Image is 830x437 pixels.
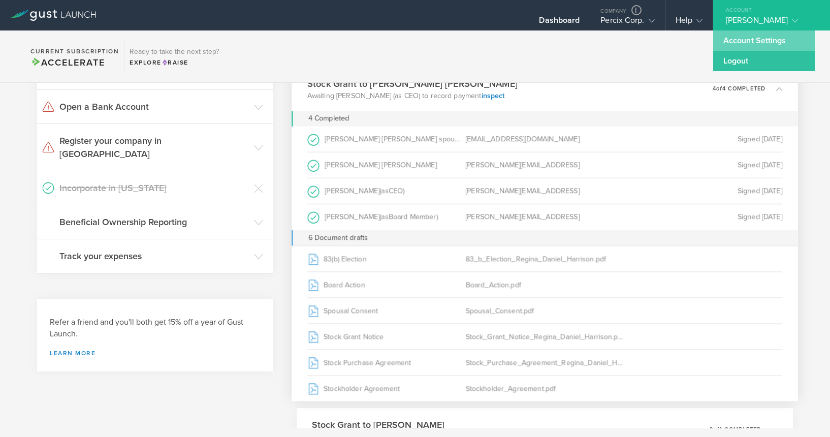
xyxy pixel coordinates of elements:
div: [PERSON_NAME][EMAIL_ADDRESS] [466,152,624,178]
div: [PERSON_NAME] [PERSON_NAME] spouse [307,127,466,152]
p: 4 4 completed [713,86,765,91]
div: 6 Document drafts [292,230,798,246]
h3: Track your expenses [59,249,249,263]
em: of [713,426,719,433]
div: [PERSON_NAME] [726,15,812,30]
span: (as [380,186,389,195]
div: 83(b) Election [307,246,466,271]
h3: Stock Grant to [PERSON_NAME] [PERSON_NAME] [307,77,518,90]
a: Learn more [50,350,261,356]
div: Signed [DATE] [624,204,782,230]
div: Spousal_Consent.pdf [466,298,624,323]
span: ) [403,186,405,195]
span: (as [380,212,389,221]
span: Raise [162,59,188,66]
span: CEO [389,186,403,195]
div: [PERSON_NAME][EMAIL_ADDRESS] [466,178,624,204]
div: Stock_Grant_Notice_Regina_Daniel_Harrison.pdf [466,324,624,349]
div: Signed [DATE] [624,127,782,152]
span: ) [436,212,438,221]
div: Stock_Purchase_Agreement_Regina_Daniel_Harrison.pdf [466,350,624,375]
div: Stockholder Agreement [307,376,466,401]
h3: Open a Bank Account [59,100,249,113]
div: Ready to take the next step?ExploreRaise [124,41,224,72]
a: inspect [482,91,505,100]
div: Help [676,15,703,30]
h3: Ready to take the next step? [130,48,219,55]
p: 3 4 completed [710,427,761,432]
div: Board_Action.pdf [466,272,624,297]
div: Board Action [307,272,466,297]
div: Signed [DATE] [624,152,782,178]
h3: Incorporate in [US_STATE] [59,181,249,195]
div: 4 Completed [292,111,798,127]
span: Board Member [389,212,436,221]
span: Accelerate [30,57,105,68]
div: Stock Purchase Agreement [307,350,466,375]
div: Stockholder_Agreement.pdf [466,376,624,401]
h2: Current Subscription [30,48,119,54]
p: Awaiting [PERSON_NAME] (as CEO) to record payment [307,90,518,101]
div: Explore [130,58,219,67]
div: Dashboard [539,15,580,30]
div: [PERSON_NAME][EMAIL_ADDRESS] [466,204,624,230]
iframe: Chat Widget [779,388,830,437]
div: [PERSON_NAME] [PERSON_NAME] [307,152,466,178]
div: Stock Grant Notice [307,324,466,349]
div: Percix Corp. [600,15,654,30]
div: Signed [DATE] [624,178,782,204]
div: [EMAIL_ADDRESS][DOMAIN_NAME] [466,127,624,152]
h3: Stock Grant to [PERSON_NAME] [312,418,492,431]
div: [PERSON_NAME] [307,178,466,204]
div: [PERSON_NAME] [307,204,466,230]
div: 83_b_Election_Regina_Daniel_Harrison.pdf [466,246,624,271]
em: of [717,85,722,92]
div: Spousal Consent [307,298,466,323]
h3: Beneficial Ownership Reporting [59,215,249,229]
h3: Register your company in [GEOGRAPHIC_DATA] [59,134,249,161]
h3: Refer a friend and you'll both get 15% off a year of Gust Launch. [50,317,261,340]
